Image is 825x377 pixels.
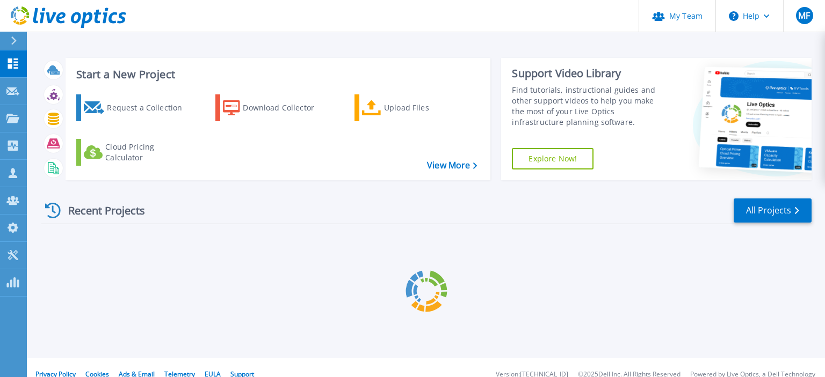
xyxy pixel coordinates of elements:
[354,94,474,121] a: Upload Files
[76,69,477,80] h3: Start a New Project
[512,148,594,169] a: Explore Now!
[427,160,477,171] a: View More
[41,197,160,224] div: Recent Projects
[798,11,810,20] span: MF
[243,97,329,119] div: Download Collector
[512,66,668,80] div: Support Video Library
[107,97,193,119] div: Request a Collection
[76,139,196,166] a: Cloud Pricing Calculator
[76,94,196,121] a: Request a Collection
[384,97,470,119] div: Upload Files
[105,142,191,163] div: Cloud Pricing Calculator
[512,85,668,128] div: Find tutorials, instructional guides and other support videos to help you make the most of your L...
[215,94,335,121] a: Download Collector
[734,198,812,223] a: All Projects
